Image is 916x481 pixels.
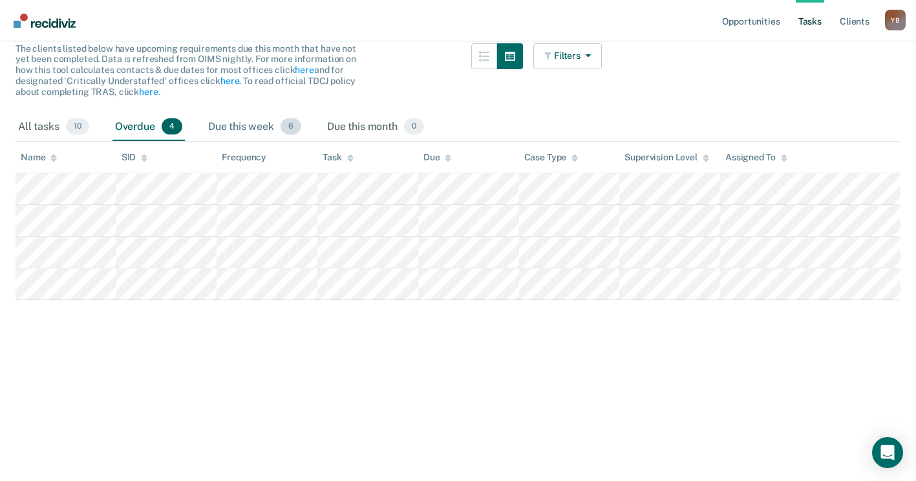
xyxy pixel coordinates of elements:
[624,152,709,163] div: Supervision Level
[139,87,158,97] a: here
[725,152,787,163] div: Assigned To
[872,437,903,468] div: Open Intercom Messenger
[885,10,906,30] button: Profile dropdown button
[325,113,427,142] div: Due this month0
[885,10,906,30] div: Y B
[206,113,304,142] div: Due this week6
[66,118,89,135] span: 10
[295,65,314,75] a: here
[524,152,579,163] div: Case Type
[533,43,602,69] button: Filters
[112,113,185,142] div: Overdue4
[281,118,301,135] span: 6
[21,152,57,163] div: Name
[122,152,148,163] div: SID
[423,152,452,163] div: Due
[220,76,239,86] a: here
[16,113,92,142] div: All tasks10
[162,118,182,135] span: 4
[404,118,424,135] span: 0
[16,43,356,97] span: The clients listed below have upcoming requirements due this month that have not yet been complet...
[323,152,353,163] div: Task
[222,152,266,163] div: Frequency
[14,14,76,28] img: Recidiviz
